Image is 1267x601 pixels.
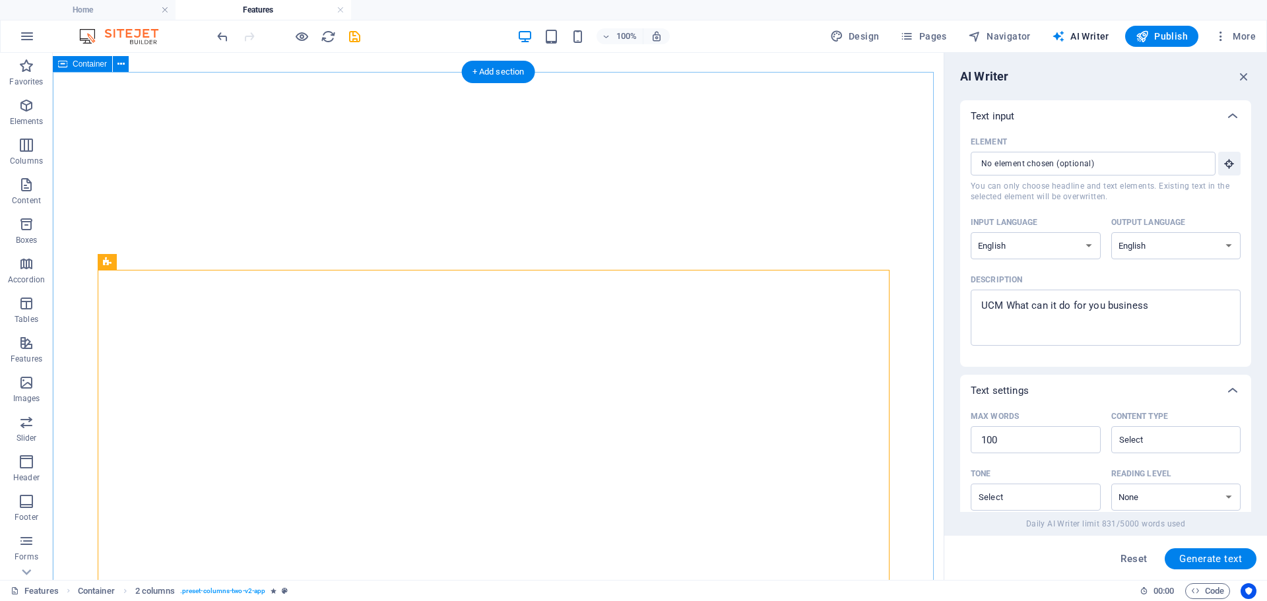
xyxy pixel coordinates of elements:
span: Container [73,60,107,68]
i: This element is a customizable preset [282,587,288,594]
nav: breadcrumb [78,583,288,599]
button: ElementYou can only choose headline and text elements. Existing text in the selected element will... [1218,152,1241,175]
p: Slider [16,433,37,443]
p: Content type [1111,411,1168,422]
select: Output language [1111,232,1241,259]
iframe: To enrich screen reader interactions, please activate Accessibility in Grammarly extension settings [53,53,944,580]
button: Design [825,26,885,47]
p: Forms [15,552,38,562]
h4: Features [176,3,351,17]
p: Footer [15,512,38,522]
p: Columns [10,156,43,166]
input: Max words [971,427,1101,453]
button: Usercentrics [1241,583,1256,599]
button: save [346,28,362,44]
div: + Add section [462,61,535,83]
select: Input language [971,232,1101,259]
button: Navigator [963,26,1036,47]
div: Text settings [960,375,1251,406]
span: : [1163,586,1165,596]
button: undo [214,28,230,44]
i: Reload page [321,29,336,44]
input: Content typeClear [1115,430,1216,449]
span: 00 00 [1153,583,1174,599]
p: Content [12,195,41,206]
span: Reset [1121,554,1147,564]
i: Undo: Edit headline (Ctrl+Z) [215,29,230,44]
h6: Session time [1140,583,1175,599]
button: Generate text [1165,548,1256,569]
select: Reading level [1111,484,1241,511]
div: Text input [960,100,1251,132]
p: Boxes [16,235,38,245]
input: ElementYou can only choose headline and text elements. Existing text in the selected element will... [971,152,1206,175]
span: Click to select. Double-click to edit [135,583,175,599]
button: 100% [597,28,643,44]
span: Daily AI Writer limit 831/5000 words used [1026,519,1185,529]
p: Accordion [8,274,45,285]
p: Tone [971,468,991,479]
input: ToneClear [975,488,1075,507]
p: Features [11,354,42,364]
button: Click here to leave preview mode and continue editing [294,28,309,44]
p: Images [13,393,40,404]
button: Reset [1113,548,1154,569]
span: You can only choose headline and text elements. Existing text in the selected element will be ove... [971,181,1241,202]
p: Text settings [971,384,1029,397]
button: AI Writer [1047,26,1115,47]
p: Text input [971,110,1014,123]
p: Description [971,274,1022,285]
span: More [1214,30,1256,43]
button: Pages [895,26,952,47]
button: Code [1185,583,1230,599]
a: Click to cancel selection. Double-click to open Pages [11,583,59,599]
p: Output language [1111,217,1186,228]
button: Publish [1125,26,1198,47]
span: Click to select. Double-click to edit [78,583,115,599]
p: Tables [15,314,38,325]
p: Header [13,472,40,483]
i: Save (Ctrl+S) [347,29,362,44]
h6: 100% [616,28,637,44]
button: More [1209,26,1261,47]
img: Editor Logo [76,28,175,44]
button: reload [320,28,336,44]
span: Code [1191,583,1224,599]
p: Favorites [9,77,43,87]
span: AI Writer [1052,30,1109,43]
span: Pages [900,30,946,43]
textarea: To enrich screen reader interactions, please activate Accessibility in Grammarly extension settings [977,296,1234,339]
div: Design (Ctrl+Alt+Y) [825,26,885,47]
h6: AI Writer [960,69,1008,84]
div: Text input [960,132,1251,367]
p: Reading level [1111,468,1171,479]
p: Input language [971,217,1038,228]
span: Publish [1136,30,1188,43]
span: Generate text [1179,554,1242,564]
span: Navigator [968,30,1031,43]
p: Elements [10,116,44,127]
span: Design [830,30,880,43]
div: Text settings [960,406,1251,589]
p: Max words [971,411,1019,422]
p: Element [971,137,1007,147]
i: Element contains an animation [271,587,276,594]
i: On resize automatically adjust zoom level to fit chosen device. [651,30,663,42]
span: . preset-columns-two-v2-app [180,583,265,599]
